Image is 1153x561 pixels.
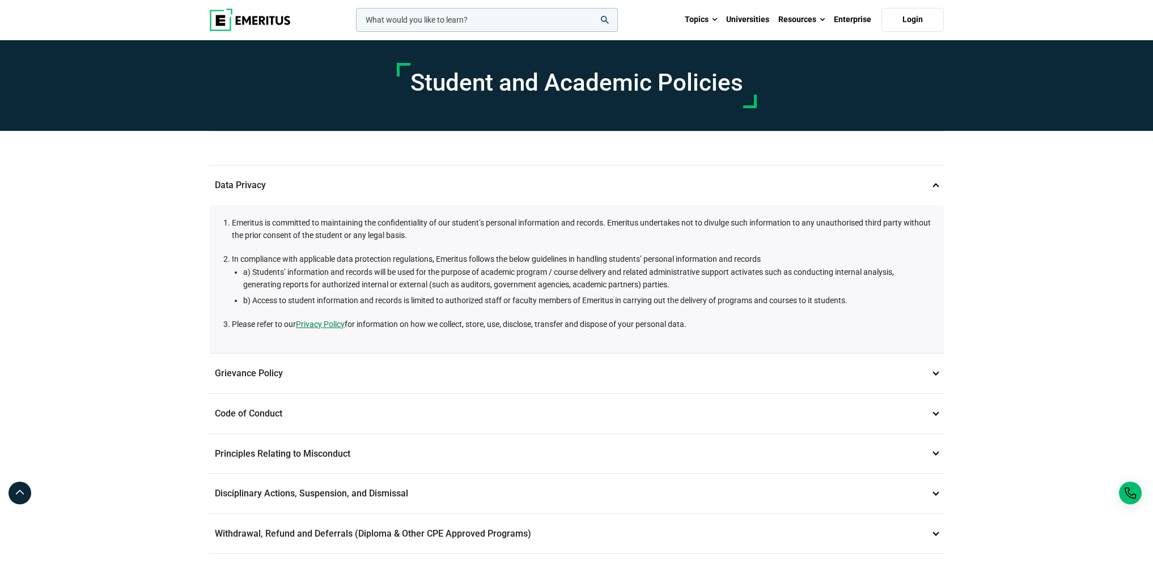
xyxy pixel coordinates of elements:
input: woocommerce-product-search-field-0 [356,8,618,32]
li: a) Students’ information and records will be used for the purpose of academic program / course de... [243,266,932,291]
p: Principles Relating to Misconduct [209,434,944,474]
p: Data Privacy [209,165,944,205]
p: Code of Conduct [209,394,944,433]
li: Please refer to our for information on how we collect, store, use, disclose, transfer and dispose... [232,318,932,330]
h1: Student and Academic Policies [410,69,743,97]
li: b) Access to student information and records is limited to authorized staff or faculty members of... [243,294,932,307]
a: Privacy Policy [296,318,345,330]
p: Grievance Policy [209,354,944,393]
a: Login [881,8,944,32]
p: Withdrawal, Refund and Deferrals (Diploma & Other CPE Approved Programs) [209,514,944,554]
li: In compliance with applicable data protection regulations, Emeritus follows the below guidelines ... [232,253,932,307]
p: Disciplinary Actions, Suspension, and Dismissal [209,474,944,513]
li: Emeritus is committed to maintaining the confidentiality of our student’s personal information an... [232,216,932,242]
